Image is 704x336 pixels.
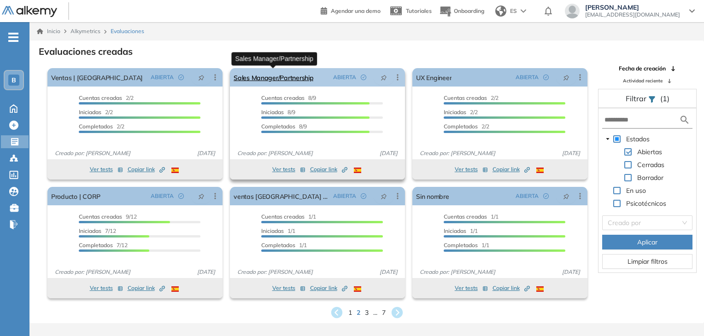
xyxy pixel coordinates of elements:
[79,242,113,249] span: Completados
[521,9,526,13] img: arrow
[373,308,377,318] span: ...
[585,4,680,11] span: [PERSON_NAME]
[376,149,401,157] span: [DATE]
[37,27,60,35] a: Inicio
[151,192,174,200] span: ABIERTA
[51,268,134,276] span: Creado por: [PERSON_NAME]
[624,198,668,209] span: Psicotécnicos
[444,227,478,234] span: 1/1
[79,227,116,234] span: 7/12
[602,235,692,249] button: Aplicar
[444,94,487,101] span: Cuentas creadas
[171,286,179,292] img: ESP
[444,109,478,116] span: 2/2
[198,74,205,81] span: pushpin
[261,123,295,130] span: Completados
[39,46,133,57] h3: Evaluaciones creadas
[2,6,57,17] img: Logo
[626,186,646,195] span: En uso
[623,77,663,84] span: Actividad reciente
[79,109,113,116] span: 2/2
[261,227,284,234] span: Iniciadas
[493,284,530,292] span: Copiar link
[261,242,295,249] span: Completados
[563,192,569,200] span: pushpin
[635,172,665,183] span: Borrador
[191,189,211,203] button: pushpin
[321,5,381,16] a: Agendar una demo
[261,109,295,116] span: 8/9
[624,185,648,196] span: En uso
[444,123,489,130] span: 2/2
[382,308,386,318] span: 7
[516,192,539,200] span: ABIERTA
[348,308,352,318] span: 1
[536,286,544,292] img: ESP
[444,213,487,220] span: Cuentas creadas
[171,168,179,173] img: ESP
[128,284,165,292] span: Copiar link
[128,283,165,294] button: Copiar link
[510,7,517,15] span: ES
[361,193,366,199] span: check-circle
[151,73,174,81] span: ABIERTA
[455,164,488,175] button: Ver tests
[12,76,16,84] span: B
[331,7,381,14] span: Agendar una demo
[90,164,123,175] button: Ver tests
[194,149,219,157] span: [DATE]
[111,27,144,35] span: Evaluaciones
[194,268,219,276] span: [DATE]
[272,283,305,294] button: Ver tests
[178,193,184,199] span: check-circle
[439,1,484,21] button: Onboarding
[231,52,317,65] div: Sales Manager/Partnership
[310,165,347,174] span: Copiar link
[635,146,664,157] span: Abiertas
[354,168,361,173] img: ESP
[79,123,113,130] span: Completados
[543,193,549,199] span: check-circle
[357,308,360,318] span: 2
[128,165,165,174] span: Copiar link
[626,199,666,208] span: Psicotécnicos
[444,242,489,249] span: 1/1
[444,242,478,249] span: Completados
[79,94,134,101] span: 2/2
[79,242,128,249] span: 7/12
[626,135,650,143] span: Estados
[416,268,499,276] span: Creado por: [PERSON_NAME]
[619,64,666,73] span: Fecha de creación
[605,137,610,141] span: caret-down
[444,213,499,220] span: 1/1
[628,256,668,266] span: Limpiar filtros
[261,227,295,234] span: 1/1
[637,148,662,156] span: Abiertas
[191,70,211,85] button: pushpin
[493,283,530,294] button: Copiar link
[626,94,648,103] span: Filtrar
[261,242,307,249] span: 1/1
[558,149,584,157] span: [DATE]
[234,149,317,157] span: Creado por: [PERSON_NAME]
[51,149,134,157] span: Creado por: [PERSON_NAME]
[376,268,401,276] span: [DATE]
[635,159,666,170] span: Cerradas
[234,68,313,87] a: Sales Manager/Partnership
[563,74,569,81] span: pushpin
[416,149,499,157] span: Creado por: [PERSON_NAME]
[79,227,101,234] span: Iniciadas
[374,189,394,203] button: pushpin
[454,7,484,14] span: Onboarding
[333,192,356,200] span: ABIERTA
[333,73,356,81] span: ABIERTA
[272,164,305,175] button: Ver tests
[660,93,669,104] span: (1)
[602,254,692,269] button: Limpiar filtros
[178,75,184,80] span: check-circle
[8,36,18,38] i: -
[495,6,506,17] img: world
[128,164,165,175] button: Copiar link
[79,109,101,116] span: Iniciadas
[406,7,432,14] span: Tutoriales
